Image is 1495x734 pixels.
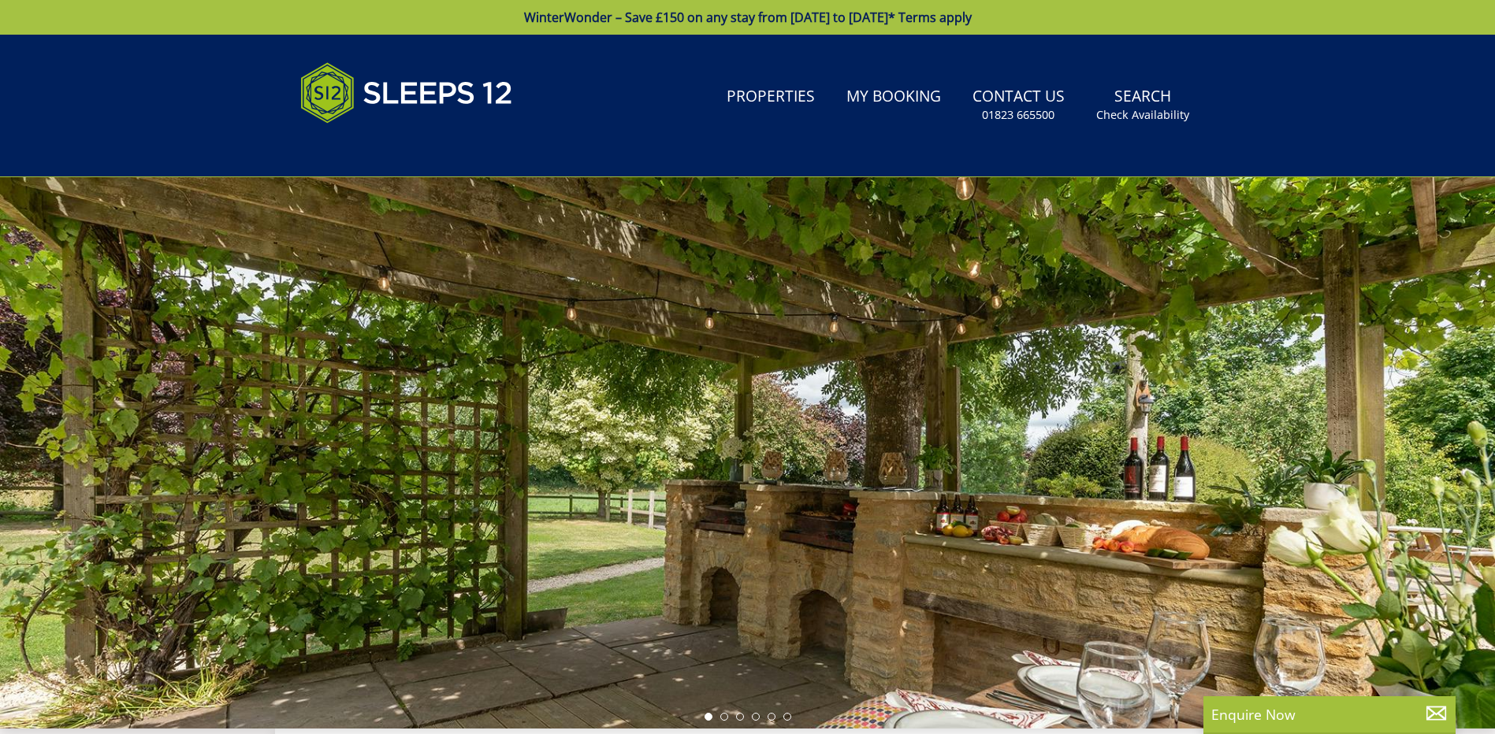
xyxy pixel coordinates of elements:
iframe: Customer reviews powered by Trustpilot [292,142,458,155]
a: Contact Us01823 665500 [966,80,1071,131]
a: SearchCheck Availability [1090,80,1196,131]
p: Enquire Now [1211,704,1448,725]
img: Sleeps 12 [300,54,513,132]
a: Properties [720,80,821,115]
small: 01823 665500 [982,107,1054,123]
a: My Booking [840,80,947,115]
small: Check Availability [1096,107,1189,123]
